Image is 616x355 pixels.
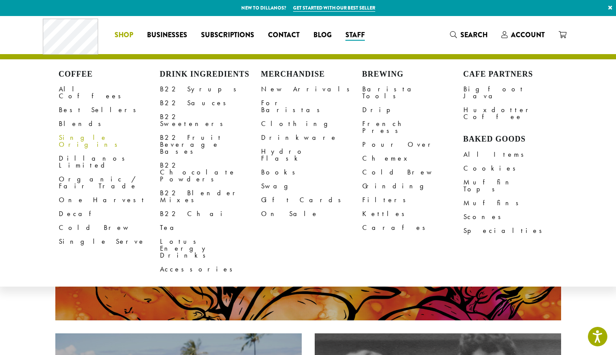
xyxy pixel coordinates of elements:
a: Carafes [362,221,463,235]
a: Search [443,28,495,42]
span: Search [460,30,488,40]
a: Barista Tools [362,82,463,103]
a: Staff [338,28,372,42]
a: Accessories [160,262,261,276]
span: Blog [313,30,332,41]
a: Books [261,165,362,179]
a: B22 Syrups [160,82,261,96]
a: Cold Brew [59,221,160,235]
h4: Coffee [59,70,160,79]
a: Grinding [362,179,463,193]
span: Staff [345,30,365,41]
a: French Press [362,117,463,138]
a: All Coffees [59,82,160,103]
a: Dillanos Limited [59,152,160,172]
a: Single Origins [59,131,160,152]
a: Scones [463,210,565,224]
a: Specialties [463,224,565,238]
a: Cookies [463,161,565,175]
a: Single Serve [59,235,160,248]
a: Organic / Fair Trade [59,172,160,193]
a: Drinkware [261,131,362,145]
a: Bigfoot Java [463,82,565,103]
a: Drip [362,103,463,117]
a: Cold Brew [362,165,463,179]
a: Clothing [261,117,362,131]
a: Hydro Flask [261,145,362,165]
a: Shop [108,28,140,42]
span: Shop [115,30,133,41]
a: Best Sellers [59,103,160,117]
a: Huxdotter Coffee [463,103,565,124]
a: Decaf [59,207,160,221]
a: Get started with our best seller [293,4,375,12]
a: All Items [463,148,565,161]
a: Gift Cards [261,193,362,207]
a: Lotus Energy Drinks [160,235,261,262]
a: B22 Fruit Beverage Bases [160,131,261,158]
a: Swag [261,179,362,193]
a: B22 Chocolate Powders [160,158,261,186]
span: Account [511,30,545,40]
a: Muffin Tops [463,175,565,196]
a: On Sale [261,207,362,221]
h4: Baked Goods [463,135,565,144]
h4: Merchandise [261,70,362,79]
a: B22 Chai [160,207,261,221]
a: Tea [160,221,261,235]
a: Kettles [362,207,463,221]
a: Muffins [463,196,565,210]
a: New Arrivals [261,82,362,96]
h4: Brewing [362,70,463,79]
a: Blends [59,117,160,131]
a: Chemex [362,152,463,165]
a: Pour Over [362,138,463,152]
a: B22 Blender Mixes [160,186,261,207]
h4: Cafe Partners [463,70,565,79]
a: One Harvest [59,193,160,207]
h4: Drink Ingredients [160,70,261,79]
a: B22 Sweeteners [160,110,261,131]
a: For Baristas [261,96,362,117]
span: Subscriptions [201,30,254,41]
a: Filters [362,193,463,207]
a: B22 Sauces [160,96,261,110]
span: Businesses [147,30,187,41]
span: Contact [268,30,300,41]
